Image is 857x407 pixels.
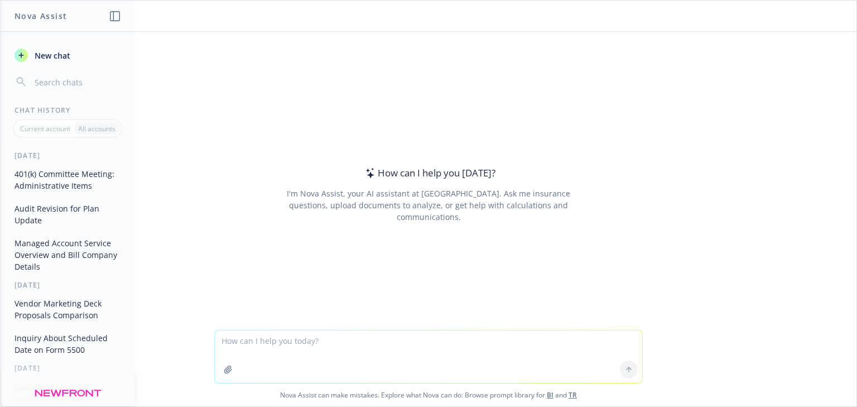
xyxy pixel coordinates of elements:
[10,294,126,324] button: Vendor Marketing Deck Proposals Comparison
[5,384,852,406] span: Nova Assist can make mistakes. Explore what Nova can do: Browse prompt library for and
[362,166,495,180] div: How can I help you [DATE]?
[20,124,70,133] p: Current account
[569,390,577,400] a: TR
[32,50,70,61] span: New chat
[10,199,126,229] button: Audit Revision for Plan Update
[10,234,126,276] button: Managed Account Service Overview and Bill Company Details
[10,329,126,359] button: Inquiry About Scheduled Date on Form 5500
[10,45,126,65] button: New chat
[10,165,126,195] button: 401(k) Committee Meeting: Administrative Items
[1,106,134,115] div: Chat History
[32,74,121,90] input: Search chats
[1,280,134,290] div: [DATE]
[1,151,134,160] div: [DATE]
[15,10,67,22] h1: Nova Assist
[1,363,134,373] div: [DATE]
[271,188,585,223] div: I'm Nova Assist, your AI assistant at [GEOGRAPHIC_DATA]. Ask me insurance questions, upload docum...
[547,390,553,400] a: BI
[78,124,115,133] p: All accounts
